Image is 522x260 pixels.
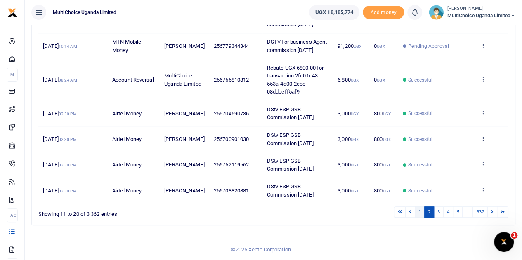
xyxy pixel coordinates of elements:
[408,136,432,143] span: Successful
[59,189,77,193] small: 02:30 PM
[7,9,17,15] a: logo-small logo-large logo-large
[408,76,432,84] span: Successful
[7,208,18,222] li: Ac
[363,9,404,15] a: Add money
[408,161,432,169] span: Successful
[351,189,359,193] small: UGX
[338,43,361,49] span: 91,200
[383,163,390,167] small: UGX
[164,136,204,142] span: [PERSON_NAME]
[447,5,515,12] small: [PERSON_NAME]
[214,136,249,142] span: 256700901030
[43,136,76,142] span: [DATE]
[267,106,314,121] span: DStv ESP GSB Commission [DATE]
[214,43,249,49] span: 256779344344
[429,5,444,20] img: profile-user
[408,110,432,117] span: Successful
[494,232,514,252] iframe: Intercom live chat
[43,110,76,117] span: [DATE]
[338,110,359,117] span: 3,000
[267,65,324,95] span: Rebate UGX 6800.00 for transaction 2fc01c43-553a-4d00-2eee-08ddeeff5af9
[43,187,76,194] span: [DATE]
[408,187,432,194] span: Successful
[338,187,359,194] span: 3,000
[315,8,353,16] span: UGX 18,185,774
[374,187,391,194] span: 800
[443,206,453,218] a: 4
[38,206,231,218] div: Showing 11 to 20 of 3,362 entries
[267,158,314,172] span: DStv ESP GSB Commission [DATE]
[351,163,359,167] small: UGX
[59,78,77,82] small: 08:24 AM
[164,162,204,168] span: [PERSON_NAME]
[43,77,77,83] span: [DATE]
[424,206,434,218] a: 2
[7,8,17,18] img: logo-small
[164,43,204,49] span: [PERSON_NAME]
[415,206,425,218] a: 1
[112,162,142,168] span: Airtel Money
[309,5,359,20] a: UGX 18,185,774
[59,137,77,142] small: 02:30 PM
[363,6,404,19] span: Add money
[112,77,154,83] span: Account Reversal
[267,183,314,198] span: DStv ESP GSB Commission [DATE]
[374,136,391,142] span: 800
[377,78,385,82] small: UGX
[374,43,385,49] span: 0
[374,162,391,168] span: 800
[112,39,141,53] span: MTN Mobile Money
[351,78,359,82] small: UGX
[383,189,390,193] small: UGX
[59,112,77,116] small: 02:30 PM
[112,110,142,117] span: Airtel Money
[511,232,517,239] span: 1
[383,112,390,116] small: UGX
[383,137,390,142] small: UGX
[214,110,249,117] span: 256704590736
[377,44,385,49] small: UGX
[59,163,77,167] small: 02:30 PM
[164,73,201,87] span: MultiChoice Uganda Limited
[214,187,249,194] span: 256708820881
[338,136,359,142] span: 3,000
[408,42,449,50] span: Pending Approval
[453,206,463,218] a: 5
[306,5,363,20] li: Wallet ballance
[447,12,515,19] span: MultiChoice Uganda Limited
[429,5,515,20] a: profile-user [PERSON_NAME] MultiChoice Uganda Limited
[267,132,314,146] span: DStv ESP GSB Commission [DATE]
[351,112,359,116] small: UGX
[164,187,204,194] span: [PERSON_NAME]
[112,187,142,194] span: Airtel Money
[374,77,385,83] span: 0
[374,110,391,117] span: 800
[112,136,142,142] span: Airtel Money
[338,77,359,83] span: 6,800
[472,206,487,218] a: 337
[351,137,359,142] small: UGX
[59,44,77,49] small: 10:14 AM
[43,43,77,49] span: [DATE]
[214,162,249,168] span: 256752119562
[164,110,204,117] span: [PERSON_NAME]
[363,6,404,19] li: Toup your wallet
[43,162,76,168] span: [DATE]
[338,162,359,168] span: 3,000
[50,9,120,16] span: MultiChoice Uganda Limited
[7,68,18,82] li: M
[434,206,444,218] a: 3
[267,39,327,53] span: DSTV for business Agent commission [DATE]
[214,77,249,83] span: 256755810812
[354,44,361,49] small: UGX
